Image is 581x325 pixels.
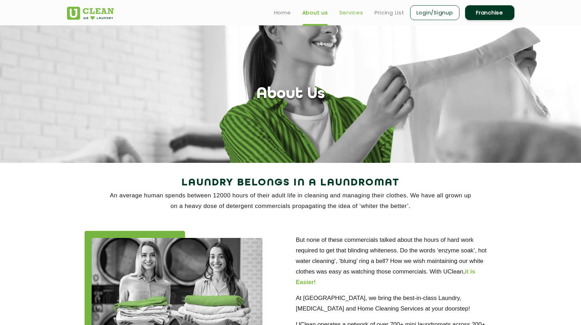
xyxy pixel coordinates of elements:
[296,235,497,288] p: But none of these commercials talked about the hours of hard work required to get that blinding w...
[465,5,514,20] a: Franchise
[375,8,404,17] a: Pricing List
[410,5,459,20] a: Login/Signup
[67,174,514,191] h2: Laundry Belongs in a Laundromat
[302,8,328,17] a: About us
[296,293,497,314] p: At [GEOGRAPHIC_DATA], we bring the best-in-class Laundry, [MEDICAL_DATA] and Home Cleaning Servic...
[339,8,363,17] a: Services
[256,85,325,103] h1: About Us
[67,190,514,211] p: An average human spends between 12000 hours of their adult life in cleaning and managing their cl...
[296,268,475,286] b: it is Easier!
[274,8,291,17] a: Home
[67,7,114,20] img: UClean Laundry and Dry Cleaning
